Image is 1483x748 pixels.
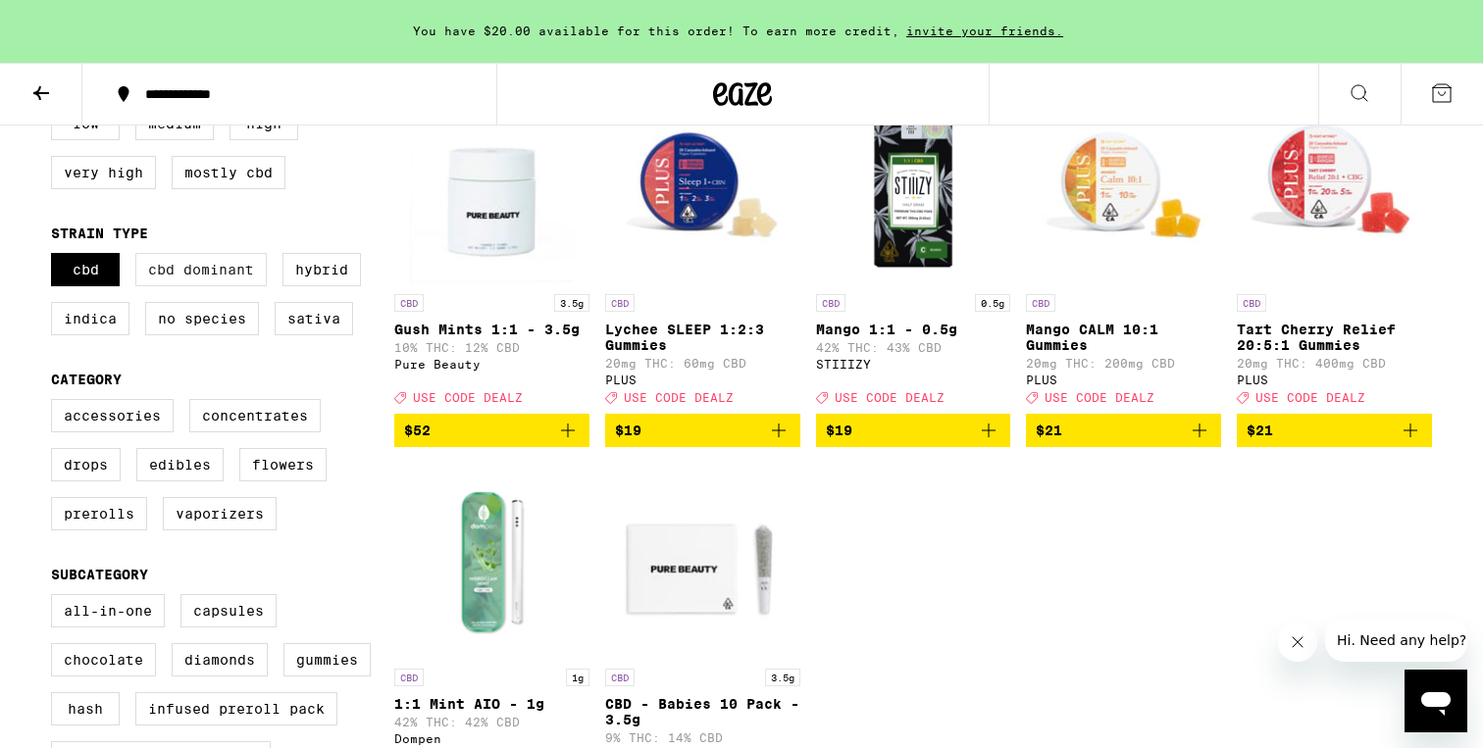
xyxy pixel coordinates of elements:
[826,423,852,438] span: $19
[135,692,337,725] label: Infused Preroll Pack
[816,88,1011,414] a: Open page for Mango 1:1 - 0.5g from STIIIZY
[394,358,589,371] div: Pure Beauty
[51,692,120,725] label: Hash
[1026,374,1221,386] div: PLUS
[51,594,165,627] label: All-In-One
[605,696,800,727] p: CBD - Babies 10 Pack - 3.5g
[283,643,371,676] label: Gummies
[1237,357,1432,370] p: 20mg THC: 400mg CBD
[282,253,361,286] label: Hybrid
[1026,294,1055,312] p: CBD
[404,423,431,438] span: $52
[1045,391,1154,404] span: USE CODE DEALZ
[413,25,899,37] span: You have $20.00 available for this order! To earn more credit,
[172,156,285,189] label: Mostly CBD
[1026,322,1221,353] p: Mango CALM 10:1 Gummies
[1237,414,1432,447] button: Add to bag
[605,88,800,284] img: PLUS - Lychee SLEEP 1:2:3 Gummies
[51,497,147,530] label: Prerolls
[394,716,589,728] p: 42% THC: 42% CBD
[1325,619,1467,662] iframe: Message from company
[566,669,589,686] p: 1g
[1026,88,1221,284] img: PLUS - Mango CALM 10:1 Gummies
[1405,670,1467,732] iframe: Button to launch messaging window
[899,25,1070,37] span: invite your friends.
[835,391,945,404] span: USE CODE DEALZ
[554,294,589,312] p: 3.5g
[1237,322,1432,353] p: Tart Cherry Relief 20:5:1 Gummies
[605,322,800,353] p: Lychee SLEEP 1:2:3 Gummies
[394,88,589,284] img: Pure Beauty - Gush Mints 1:1 - 3.5g
[51,156,156,189] label: Very High
[394,732,589,745] div: Dompen
[975,294,1010,312] p: 0.5g
[51,643,156,676] label: Chocolate
[51,372,122,387] legend: Category
[51,225,148,241] legend: Strain Type
[394,669,424,686] p: CBD
[163,497,277,530] label: Vaporizers
[816,322,1011,337] p: Mango 1:1 - 0.5g
[605,374,800,386] div: PLUS
[605,357,800,370] p: 20mg THC: 60mg CBD
[1026,88,1221,414] a: Open page for Mango CALM 10:1 Gummies from PLUS
[605,414,800,447] button: Add to bag
[172,643,268,676] label: Diamonds
[605,669,635,686] p: CBD
[816,341,1011,354] p: 42% THC: 43% CBD
[394,341,589,354] p: 10% THC: 12% CBD
[816,294,845,312] p: CBD
[180,594,277,627] label: Capsules
[1036,423,1062,438] span: $21
[605,294,635,312] p: CBD
[51,253,120,286] label: CBD
[394,696,589,712] p: 1:1 Mint AIO - 1g
[1278,623,1317,662] iframe: Close message
[189,399,321,432] label: Concentrates
[394,322,589,337] p: Gush Mints 1:1 - 3.5g
[605,731,800,744] p: 9% THC: 14% CBD
[1237,294,1266,312] p: CBD
[136,448,224,481] label: Edibles
[394,88,589,414] a: Open page for Gush Mints 1:1 - 3.5g from Pure Beauty
[615,423,641,438] span: $19
[51,567,148,582] legend: Subcategory
[624,391,734,404] span: USE CODE DEALZ
[1026,414,1221,447] button: Add to bag
[1255,391,1365,404] span: USE CODE DEALZ
[1237,88,1432,414] a: Open page for Tart Cherry Relief 20:5:1 Gummies from PLUS
[394,294,424,312] p: CBD
[1237,88,1432,284] img: PLUS - Tart Cherry Relief 20:5:1 Gummies
[239,448,327,481] label: Flowers
[605,463,800,659] img: Pure Beauty - CBD - Babies 10 Pack - 3.5g
[765,669,800,686] p: 3.5g
[394,414,589,447] button: Add to bag
[1247,423,1273,438] span: $21
[413,391,523,404] span: USE CODE DEALZ
[51,302,129,335] label: Indica
[145,302,259,335] label: No Species
[1237,374,1432,386] div: PLUS
[816,414,1011,447] button: Add to bag
[605,88,800,414] a: Open page for Lychee SLEEP 1:2:3 Gummies from PLUS
[816,88,1011,284] img: STIIIZY - Mango 1:1 - 0.5g
[135,253,267,286] label: CBD Dominant
[394,463,589,659] img: Dompen - 1:1 Mint AIO - 1g
[275,302,353,335] label: Sativa
[51,399,174,432] label: Accessories
[816,358,1011,371] div: STIIIZY
[51,448,121,481] label: Drops
[1026,357,1221,370] p: 20mg THC: 200mg CBD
